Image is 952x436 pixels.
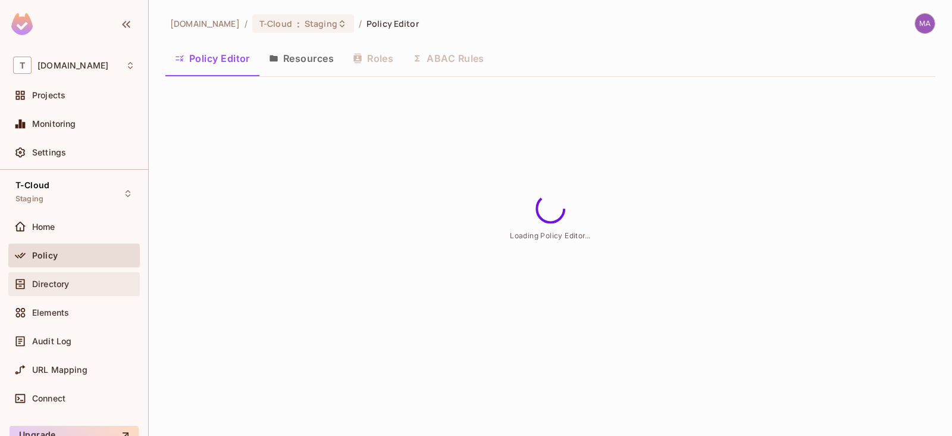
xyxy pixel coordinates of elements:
[32,91,65,100] span: Projects
[11,13,33,35] img: SReyMgAAAABJRU5ErkJggg==
[32,365,87,375] span: URL Mapping
[296,19,300,29] span: :
[32,222,55,232] span: Home
[32,119,76,129] span: Monitoring
[32,279,69,289] span: Directory
[367,18,419,29] span: Policy Editor
[32,308,69,317] span: Elements
[37,61,108,70] span: Workspace: t-mobile.com
[170,18,240,29] span: the active workspace
[32,337,71,346] span: Audit Log
[305,18,337,29] span: Staging
[165,43,259,73] button: Policy Editor
[32,148,66,157] span: Settings
[245,18,248,29] li: /
[13,57,32,74] span: T
[259,43,343,73] button: Resources
[32,251,58,260] span: Policy
[15,194,43,204] span: Staging
[510,231,591,240] span: Loading Policy Editor...
[259,18,292,29] span: T-Cloud
[359,18,362,29] li: /
[915,14,935,33] img: maheshbabu.samsani1@t-mobile.com
[32,394,65,403] span: Connect
[15,180,49,190] span: T-Cloud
